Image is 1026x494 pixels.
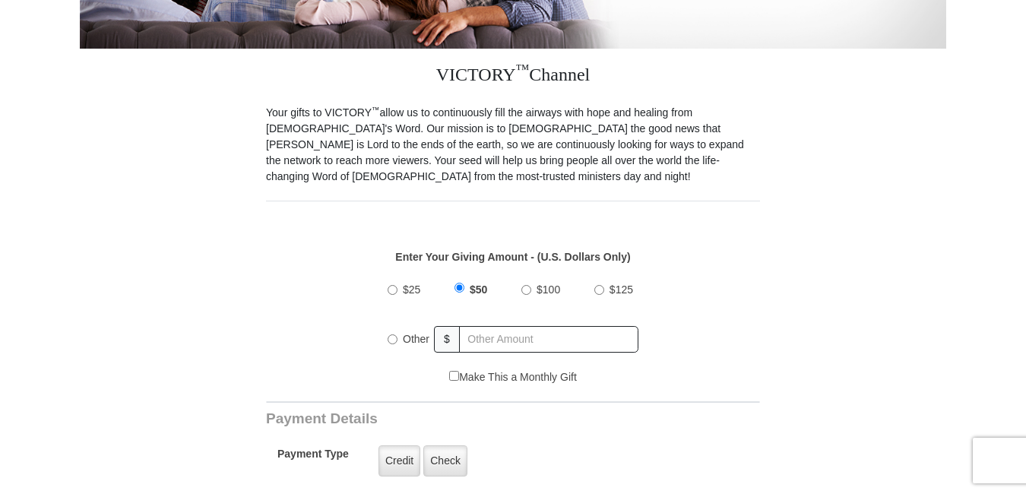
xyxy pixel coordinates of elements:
span: $50 [470,283,487,296]
label: Check [423,445,467,477]
span: $25 [403,283,420,296]
sup: ™ [516,62,530,77]
h5: Payment Type [277,448,349,468]
strong: Enter Your Giving Amount - (U.S. Dollars Only) [395,251,630,263]
input: Make This a Monthly Gift [449,371,459,381]
label: Make This a Monthly Gift [449,369,577,385]
span: $125 [610,283,633,296]
span: Other [403,333,429,345]
h3: Payment Details [266,410,654,428]
sup: ™ [372,105,380,114]
label: Credit [378,445,420,477]
span: $100 [537,283,560,296]
input: Other Amount [459,326,638,353]
span: $ [434,326,460,353]
h3: VICTORY Channel [266,49,760,105]
p: Your gifts to VICTORY allow us to continuously fill the airways with hope and healing from [DEMOG... [266,105,760,185]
